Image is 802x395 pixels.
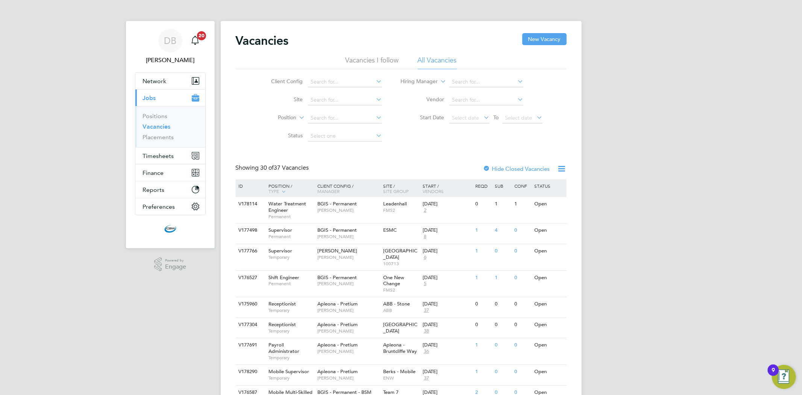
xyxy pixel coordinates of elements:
div: 0 [493,297,512,311]
span: Permanent [268,234,314,240]
span: Receptionist [268,301,296,307]
div: Start / [421,179,473,197]
div: 0 [473,197,493,211]
span: Berks - Mobile [383,368,415,375]
div: Client Config / [315,179,381,197]
div: Open [532,223,565,237]
button: Finance [135,164,205,181]
div: Sub [493,179,512,192]
span: Vendors [423,188,444,194]
button: Network [135,73,205,89]
span: DB [164,36,176,46]
div: 0 [493,244,512,258]
span: Daniel Barber [135,56,206,65]
span: [PERSON_NAME] [317,375,379,381]
span: Temporary [268,375,314,381]
div: Open [532,271,565,285]
div: V178290 [237,365,263,379]
div: [DATE] [423,275,471,281]
div: 0 [513,244,532,258]
div: [DATE] [423,369,471,375]
div: Open [532,318,565,332]
div: V176527 [237,271,263,285]
button: Preferences [135,198,205,215]
span: Temporary [268,328,314,334]
a: Go to home page [135,223,206,235]
div: Position / [263,179,315,198]
span: Select date [452,114,479,121]
div: 0 [513,271,532,285]
span: Preferences [143,203,175,210]
a: DB[PERSON_NAME] [135,29,206,65]
span: 5 [423,281,428,287]
span: Shift Engineer [268,274,299,281]
div: 1 [493,197,512,211]
span: Powered by [165,257,186,264]
div: 1 [493,271,512,285]
label: Vendor [401,96,444,103]
button: Reports [135,181,205,198]
div: 0 [513,297,532,311]
div: 0 [513,223,532,237]
div: V175960 [237,297,263,311]
span: Temporary [268,254,314,260]
span: Reports [143,186,165,193]
span: [PERSON_NAME] [317,248,357,254]
span: Supervisor [268,227,292,233]
div: Open [532,297,565,311]
input: Search for... [308,113,382,123]
span: Jobs [143,94,156,102]
span: BGIS - Permanent [317,274,357,281]
div: V177766 [237,244,263,258]
span: 36 [423,348,430,355]
div: 1 [473,365,493,379]
span: ABB - Stone [383,301,410,307]
span: FMS2 [383,287,419,293]
span: BGIS - Permanent [317,201,357,207]
a: Positions [143,112,168,120]
label: Hiring Manager [394,78,438,85]
label: Hide Closed Vacancies [483,165,550,172]
div: Open [532,197,565,211]
div: V177691 [237,338,263,352]
div: [DATE] [423,301,471,307]
span: [PERSON_NAME] [317,307,379,313]
span: Temporary [268,307,314,313]
div: Conf [513,179,532,192]
span: ABB [383,307,419,313]
div: Showing [236,164,311,172]
div: Site / [381,179,421,197]
div: [DATE] [423,227,471,234]
a: Placements [143,134,174,141]
span: 8 [423,234,428,240]
span: Payroll Administrator [268,342,299,354]
div: 0 [473,297,493,311]
div: 4 [493,223,512,237]
span: Site Group [383,188,409,194]
div: 1 [473,271,493,285]
span: 100713 [383,261,419,267]
button: Open Resource Center, 9 new notifications [772,365,796,389]
a: Powered byEngage [154,257,186,272]
a: 20 [188,29,203,53]
span: Manager [317,188,340,194]
img: cbwstaffingsolutions-logo-retina.png [164,223,176,235]
span: [PERSON_NAME] [317,207,379,213]
div: 0 [493,338,512,352]
span: ENW [383,375,419,381]
nav: Main navigation [126,21,215,248]
span: Apleona - Pretium [317,342,358,348]
span: To [491,112,501,122]
span: ESMC [383,227,397,233]
li: Vacancies I follow [346,56,399,69]
span: [PERSON_NAME] [317,234,379,240]
div: 0 [513,365,532,379]
div: Open [532,244,565,258]
input: Search for... [308,95,382,105]
span: Type [268,188,279,194]
input: Select one [308,131,382,141]
div: Jobs [135,106,205,147]
span: [PERSON_NAME] [317,328,379,334]
span: [PERSON_NAME] [317,281,379,287]
div: 0 [513,318,532,332]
